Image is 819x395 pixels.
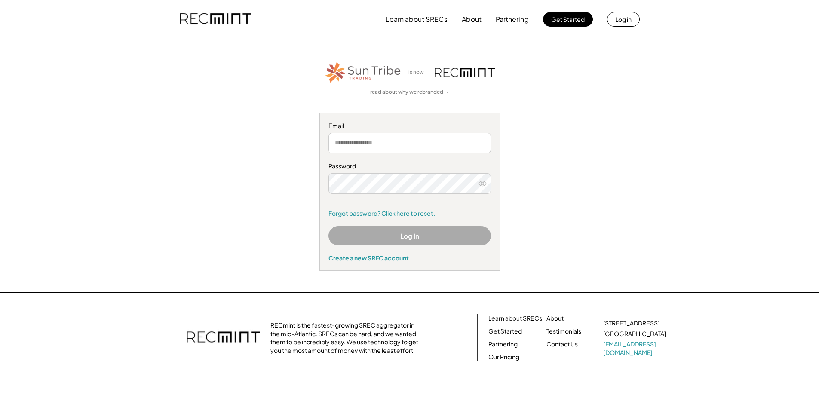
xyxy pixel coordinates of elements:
[488,353,519,361] a: Our Pricing
[496,11,529,28] button: Partnering
[328,226,491,245] button: Log In
[328,122,491,130] div: Email
[488,340,518,349] a: Partnering
[462,11,482,28] button: About
[607,12,640,27] button: Log in
[180,5,251,34] img: recmint-logotype%403x.png
[603,319,659,328] div: [STREET_ADDRESS]
[270,321,423,355] div: RECmint is the fastest-growing SREC aggregator in the mid-Atlantic. SRECs can be hard, and we wan...
[328,254,491,262] div: Create a new SREC account
[488,314,542,323] a: Learn about SRECs
[328,162,491,171] div: Password
[603,340,668,357] a: [EMAIL_ADDRESS][DOMAIN_NAME]
[546,340,578,349] a: Contact Us
[386,11,448,28] button: Learn about SRECs
[543,12,593,27] button: Get Started
[370,89,449,96] a: read about why we rebranded →
[546,314,564,323] a: About
[187,323,260,353] img: recmint-logotype%403x.png
[488,327,522,336] a: Get Started
[546,327,581,336] a: Testimonials
[435,68,495,77] img: recmint-logotype%403x.png
[328,209,491,218] a: Forgot password? Click here to reset.
[325,61,402,84] img: STT_Horizontal_Logo%2B-%2BColor.png
[406,69,430,76] div: is now
[603,330,666,338] div: [GEOGRAPHIC_DATA]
